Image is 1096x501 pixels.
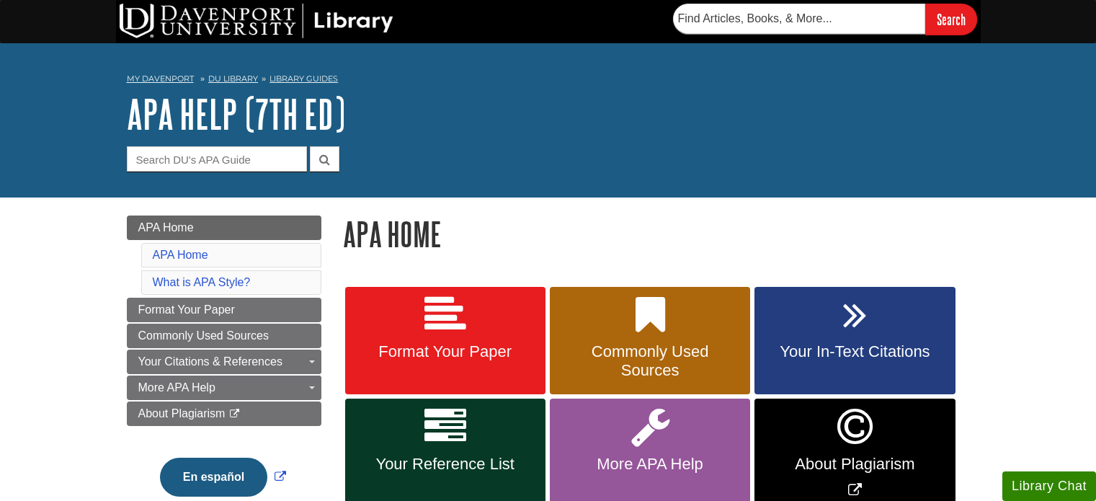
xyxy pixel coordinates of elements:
span: About Plagiarism [138,407,226,420]
input: Search DU's APA Guide [127,146,307,172]
a: Commonly Used Sources [127,324,321,348]
a: APA Help (7th Ed) [127,92,345,136]
span: Your Reference List [356,455,535,474]
img: DU Library [120,4,393,38]
a: About Plagiarism [127,402,321,426]
span: Your Citations & References [138,355,282,368]
a: More APA Help [127,376,321,400]
a: Library Guides [269,74,338,84]
a: Format Your Paper [127,298,321,322]
span: More APA Help [138,381,215,394]
a: Format Your Paper [345,287,545,395]
a: What is APA Style? [153,276,251,288]
a: Your Citations & References [127,350,321,374]
input: Find Articles, Books, & More... [673,4,925,34]
a: DU Library [208,74,258,84]
span: More APA Help [561,455,739,474]
nav: breadcrumb [127,69,970,92]
h1: APA Home [343,216,970,252]
form: Searches DU Library's articles, books, and more [673,4,977,35]
button: En español [160,458,267,497]
span: Format Your Paper [138,303,235,316]
a: APA Home [153,249,208,261]
span: APA Home [138,221,194,234]
a: Link opens in new window [156,471,290,483]
i: This link opens in a new window [228,409,241,419]
input: Search [925,4,977,35]
a: APA Home [127,216,321,240]
a: Commonly Used Sources [550,287,750,395]
a: My Davenport [127,73,194,85]
span: About Plagiarism [765,455,944,474]
a: Your In-Text Citations [754,287,955,395]
button: Library Chat [1002,471,1096,501]
span: Your In-Text Citations [765,342,944,361]
span: Commonly Used Sources [138,329,269,342]
span: Commonly Used Sources [561,342,739,380]
span: Format Your Paper [356,342,535,361]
